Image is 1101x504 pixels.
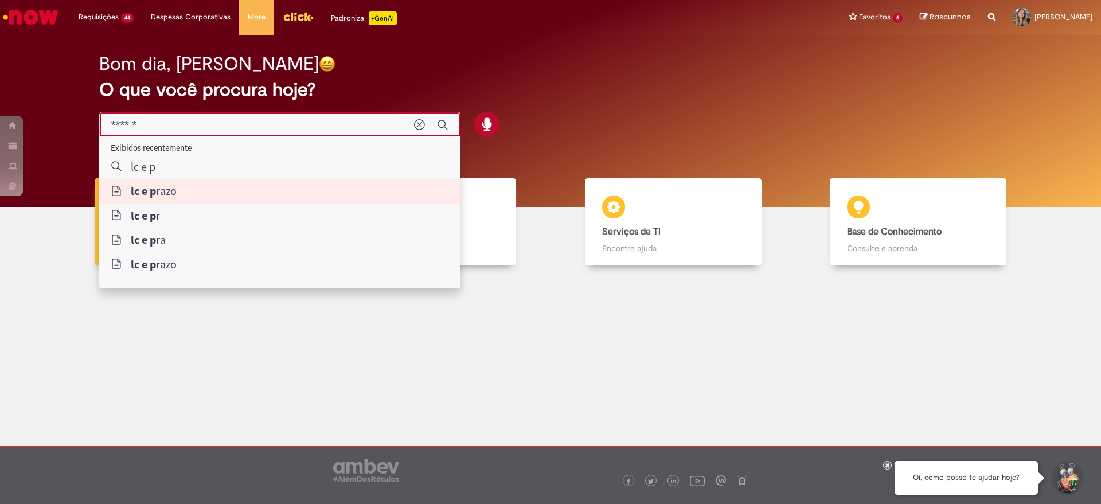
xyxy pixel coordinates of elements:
[319,56,335,72] img: happy-face.png
[79,11,119,23] span: Requisições
[550,178,796,266] a: Serviços de TI Encontre ajuda
[847,243,989,254] p: Consulte e aprenda
[671,478,677,485] img: logo_footer_linkedin.png
[893,13,903,23] span: 6
[333,459,399,482] img: logo_footer_ambev_rotulo_gray.png
[1,6,60,29] img: ServiceNow
[248,11,266,23] span: More
[99,80,1002,100] h2: O que você procura hoje?
[121,13,134,23] span: 44
[920,12,971,23] a: Rascunhos
[602,243,744,254] p: Encontre ajuda
[847,226,942,237] b: Base de Conhecimento
[151,11,231,23] span: Despesas Corporativas
[331,11,397,25] div: Padroniza
[283,8,314,25] img: click_logo_yellow_360x200.png
[626,479,631,485] img: logo_footer_facebook.png
[602,226,661,237] b: Serviços de TI
[648,479,654,485] img: logo_footer_twitter.png
[369,11,397,25] p: +GenAi
[60,178,306,266] a: Tirar dúvidas Tirar dúvidas com Lupi Assist e Gen Ai
[1034,12,1092,22] span: [PERSON_NAME]
[1049,461,1084,495] button: Iniciar Conversa de Suporte
[796,178,1041,266] a: Base de Conhecimento Consulte e aprenda
[895,461,1038,495] div: Oi, como posso te ajudar hoje?
[859,11,891,23] span: Favoritos
[99,54,319,74] h2: Bom dia, [PERSON_NAME]
[930,11,971,22] span: Rascunhos
[716,475,726,486] img: logo_footer_workplace.png
[737,475,747,486] img: logo_footer_naosei.png
[690,473,705,488] img: logo_footer_youtube.png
